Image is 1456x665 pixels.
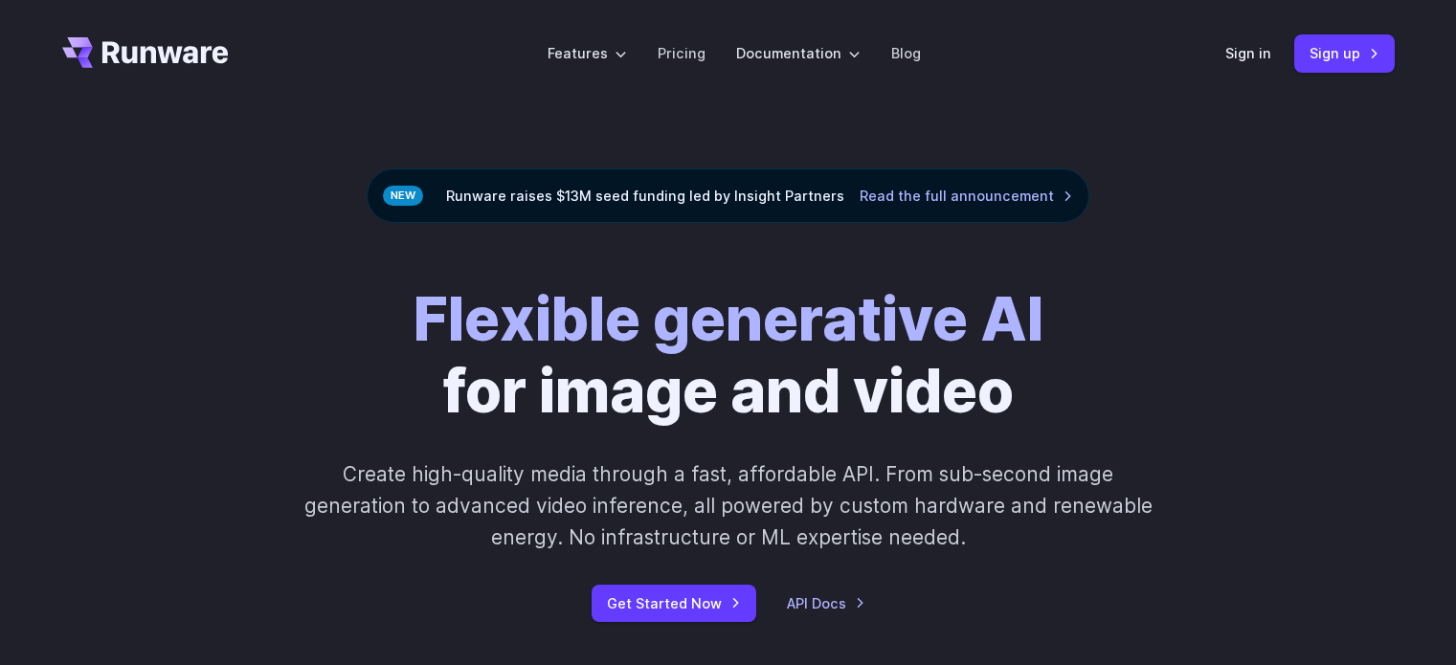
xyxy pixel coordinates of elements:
a: Blog [891,42,921,64]
a: API Docs [787,592,865,614]
div: Runware raises $13M seed funding led by Insight Partners [367,168,1089,223]
a: Go to / [62,37,229,68]
h1: for image and video [414,284,1043,428]
p: Create high-quality media through a fast, affordable API. From sub-second image generation to adv... [302,458,1154,554]
label: Documentation [736,42,861,64]
a: Get Started Now [592,585,756,622]
a: Sign up [1294,34,1395,72]
a: Sign in [1225,42,1271,64]
label: Features [548,42,627,64]
a: Read the full announcement [860,185,1073,207]
a: Pricing [658,42,706,64]
strong: Flexible generative AI [414,283,1043,355]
